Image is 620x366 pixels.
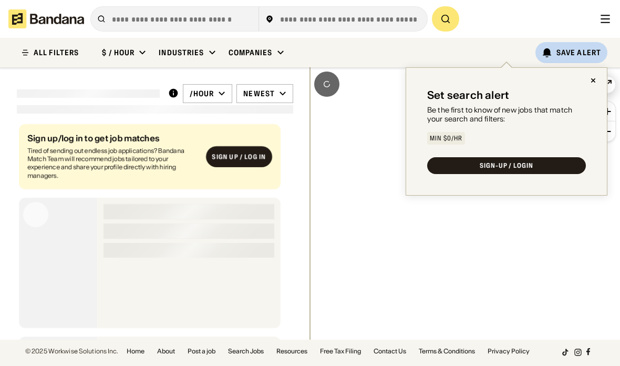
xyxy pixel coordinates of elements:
[157,348,175,354] a: About
[159,48,204,57] div: Industries
[34,49,79,56] div: ALL FILTERS
[276,348,307,354] a: Resources
[427,89,509,101] div: Set search alert
[212,152,266,161] div: Sign up / Log in
[374,348,406,354] a: Contact Us
[27,134,198,143] div: Sign up/log in to get job matches
[8,9,84,28] img: Bandana logotype
[243,89,275,98] div: Newest
[27,147,198,179] div: Tired of sending out endless job applications? Bandana Match Team will recommend jobs tailored to...
[102,48,135,57] div: $ / hour
[480,162,533,169] div: SIGN-UP / LOGIN
[190,89,214,98] div: /hour
[228,348,264,354] a: Search Jobs
[556,48,601,57] div: Save Alert
[488,348,530,354] a: Privacy Policy
[127,348,144,354] a: Home
[25,348,118,354] div: © 2025 Workwise Solutions Inc.
[229,48,273,57] div: Companies
[320,348,361,354] a: Free Tax Filing
[188,348,215,354] a: Post a job
[430,135,462,141] div: Min $0/hr
[427,106,586,124] div: Be the first to know of new jobs that match your search and filters:
[419,348,475,354] a: Terms & Conditions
